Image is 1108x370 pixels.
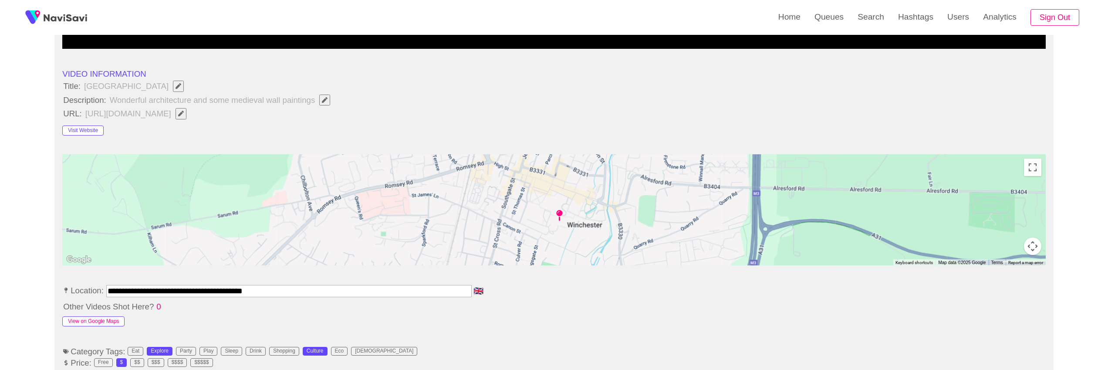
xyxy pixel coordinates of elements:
[62,95,107,105] span: Description:
[64,254,93,265] a: Open this area in Google Maps (opens a new window)
[22,7,44,28] img: fireSpot
[62,347,126,356] span: Category Tags:
[1024,238,1041,255] button: Map camera controls
[62,109,83,118] span: URL:
[176,108,186,119] button: Edit Field
[62,126,104,136] button: Visit Website
[152,360,160,366] div: $$$
[473,287,484,295] span: 🇬🇧
[62,81,81,91] span: Title:
[250,348,262,354] div: Drink
[355,348,413,354] div: [DEMOGRAPHIC_DATA]
[62,33,186,48] div: add
[173,81,184,92] button: Edit Field
[44,13,87,22] img: fireSpot
[175,83,182,89] span: Edit Field
[321,97,328,103] span: Edit Field
[62,302,155,311] span: Other Videos Shot Here?
[895,260,933,266] button: Keyboard shortcuts
[1008,260,1043,265] a: Report a map error
[62,358,92,367] span: Price:
[132,348,139,354] div: Eat
[98,360,109,366] div: Free
[1030,9,1079,26] button: Sign Out
[799,33,922,48] div: add
[225,348,238,354] div: Sleep
[62,125,104,134] a: Visit Website
[177,111,185,116] span: Edit Field
[319,95,330,105] button: Edit Field
[155,302,162,311] span: 0
[307,348,324,354] div: Culture
[186,33,309,48] div: add
[180,348,192,354] div: Party
[134,360,140,366] div: $$
[203,348,213,354] div: Play
[62,68,1046,79] li: VIDEO INFORMATION
[64,254,93,265] img: Google
[676,33,800,47] div: add
[151,348,169,354] div: Explore
[922,33,1046,48] div: add
[194,360,209,366] div: $$$$$
[120,360,123,366] div: $
[273,348,295,354] div: Shopping
[62,316,125,325] a: View on Google Maps
[109,94,336,106] span: Wonderful architecture and some medieval wall paintings
[991,260,1003,265] a: Terms
[62,286,105,295] span: Location:
[486,38,500,44] span: 00:20
[335,348,344,354] div: Eco
[62,316,125,327] button: View on Google Maps
[1024,159,1041,176] button: Toggle fullscreen view
[608,38,622,44] span: 00:27
[83,80,189,92] span: [GEOGRAPHIC_DATA]
[309,33,432,48] div: add
[172,360,183,366] div: $$$$
[938,260,986,265] span: Map data ©2025 Google
[84,107,192,120] span: [URL][DOMAIN_NAME]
